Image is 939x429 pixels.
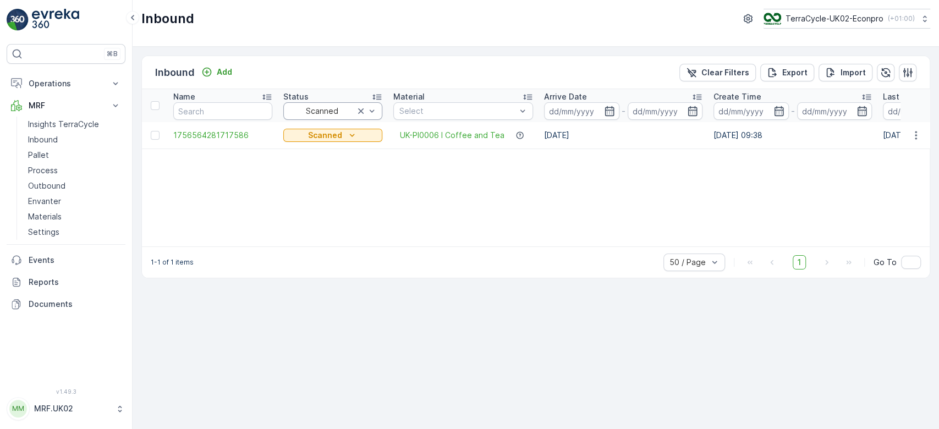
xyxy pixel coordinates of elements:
[62,235,72,244] span: 30
[28,211,62,222] p: Materials
[29,255,121,266] p: Events
[9,217,58,226] span: Net Weight :
[151,258,194,267] p: 1-1 of 1 items
[782,67,808,78] p: Export
[308,130,342,141] p: Scanned
[760,64,814,81] button: Export
[9,400,27,417] div: MM
[764,13,781,25] img: terracycle_logo_wKaHoWT.png
[28,196,61,207] p: Envanter
[24,117,125,132] a: Insights TerraCycle
[58,217,62,226] span: -
[713,91,761,102] p: Create Time
[797,102,872,120] input: dd/mm/yyyy
[888,14,915,23] p: ( +01:00 )
[24,209,125,224] a: Materials
[786,13,883,24] p: TerraCycle-UK02-Econpro
[9,271,47,280] span: Material :
[29,78,103,89] p: Operations
[141,10,194,28] p: Inbound
[539,122,708,148] td: [DATE]
[701,67,749,78] p: Clear Filters
[399,106,516,117] p: Select
[7,249,125,271] a: Events
[283,129,382,142] button: Scanned
[24,147,125,163] a: Pallet
[9,180,36,190] span: Name :
[34,403,110,414] p: MRF.UK02
[28,227,59,238] p: Settings
[28,165,58,176] p: Process
[9,199,64,208] span: Total Weight :
[7,73,125,95] button: Operations
[28,150,49,161] p: Pallet
[24,132,125,147] a: Inbound
[679,64,756,81] button: Clear Filters
[155,65,195,80] p: Inbound
[173,102,272,120] input: Search
[29,299,121,310] p: Documents
[7,293,125,315] a: Documents
[874,257,897,268] span: Go To
[544,91,587,102] p: Arrive Date
[32,9,79,31] img: logo_light-DOdMpM7g.png
[28,134,58,145] p: Inbound
[426,9,511,23] p: Parcel_UK02 #1596
[544,102,619,120] input: dd/mm/yyyy
[622,105,625,118] p: -
[107,50,118,58] p: ⌘B
[400,130,504,141] a: UK-PI0006 I Coffee and Tea
[47,271,169,280] span: UK-PI0001 I Aluminium flexibles
[24,194,125,209] a: Envanter
[197,65,237,79] button: Add
[36,180,108,190] span: Parcel_UK02 #1596
[29,277,121,288] p: Reports
[151,131,160,140] div: Toggle Row Selected
[28,119,99,130] p: Insights TerraCycle
[7,95,125,117] button: MRF
[819,64,872,81] button: Import
[9,253,58,262] span: Asset Type :
[29,100,103,111] p: MRF
[24,178,125,194] a: Outbound
[24,224,125,240] a: Settings
[58,253,80,262] span: Pallet
[217,67,232,78] p: Add
[793,255,806,269] span: 1
[708,122,877,148] td: [DATE] 09:38
[24,163,125,178] a: Process
[9,235,62,244] span: Tare Weight :
[7,388,125,395] span: v 1.49.3
[28,180,65,191] p: Outbound
[173,91,195,102] p: Name
[173,130,272,141] a: 1756564281717586
[7,397,125,420] button: MMMRF.UK02
[283,91,309,102] p: Status
[393,91,425,102] p: Material
[628,102,703,120] input: dd/mm/yyyy
[764,9,930,29] button: TerraCycle-UK02-Econpro(+01:00)
[841,67,866,78] p: Import
[713,102,789,120] input: dd/mm/yyyy
[7,9,29,31] img: logo
[791,105,795,118] p: -
[64,199,74,208] span: 30
[7,271,125,293] a: Reports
